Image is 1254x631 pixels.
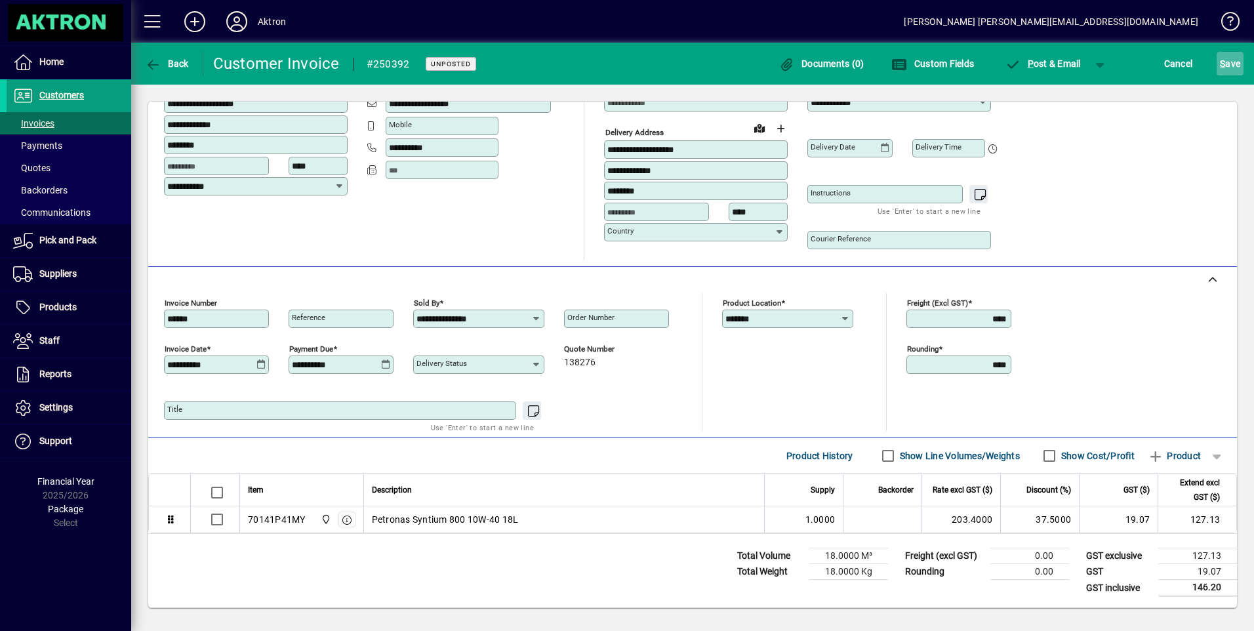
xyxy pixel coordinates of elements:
[1059,449,1135,462] label: Show Cost/Profit
[7,258,131,291] a: Suppliers
[899,548,990,564] td: Freight (excl GST)
[1141,444,1207,468] button: Product
[165,298,217,308] mat-label: Invoice number
[389,120,412,129] mat-label: Mobile
[811,234,871,243] mat-label: Courier Reference
[770,118,791,139] button: Choose address
[292,313,325,322] mat-label: Reference
[48,504,83,514] span: Package
[372,483,412,497] span: Description
[431,60,471,68] span: Unposted
[7,179,131,201] a: Backorders
[39,235,96,245] span: Pick and Pack
[142,52,192,75] button: Back
[13,185,68,195] span: Backorders
[567,313,615,322] mat-label: Order number
[990,548,1069,564] td: 0.00
[216,10,258,33] button: Profile
[39,268,77,279] span: Suppliers
[7,325,131,357] a: Staff
[416,359,467,368] mat-label: Delivery status
[990,564,1069,580] td: 0.00
[39,56,64,67] span: Home
[723,298,781,308] mat-label: Product location
[779,58,864,69] span: Documents (0)
[7,392,131,424] a: Settings
[811,483,835,497] span: Supply
[1148,445,1201,466] span: Product
[213,53,340,74] div: Customer Invoice
[39,335,60,346] span: Staff
[781,444,859,468] button: Product History
[786,445,853,466] span: Product History
[414,298,439,308] mat-label: Sold by
[367,54,410,75] div: #250392
[1220,58,1225,69] span: S
[749,117,770,138] a: View on map
[165,344,207,354] mat-label: Invoice date
[564,345,643,354] span: Quote number
[933,483,992,497] span: Rate excl GST ($)
[258,11,286,32] div: Aktron
[1005,58,1081,69] span: ost & Email
[878,483,914,497] span: Backorder
[7,201,131,224] a: Communications
[1164,53,1193,74] span: Cancel
[13,140,62,151] span: Payments
[1080,580,1158,596] td: GST inclusive
[1211,3,1238,45] a: Knowledge Base
[174,10,216,33] button: Add
[1026,483,1071,497] span: Discount (%)
[1079,506,1158,533] td: 19.07
[7,224,131,257] a: Pick and Pack
[39,402,73,413] span: Settings
[897,449,1020,462] label: Show Line Volumes/Weights
[289,344,333,354] mat-label: Payment due
[39,436,72,446] span: Support
[888,52,977,75] button: Custom Fields
[878,203,981,218] mat-hint: Use 'Enter' to start a new line
[39,302,77,312] span: Products
[809,564,888,580] td: 18.0000 Kg
[809,548,888,564] td: 18.0000 M³
[930,513,992,526] div: 203.4000
[1080,564,1158,580] td: GST
[248,483,264,497] span: Item
[7,358,131,391] a: Reports
[13,163,51,173] span: Quotes
[1220,53,1240,74] span: ave
[1000,506,1079,533] td: 37.5000
[13,207,91,218] span: Communications
[811,188,851,197] mat-label: Instructions
[7,291,131,324] a: Products
[607,226,634,235] mat-label: Country
[907,344,939,354] mat-label: Rounding
[39,369,71,379] span: Reports
[7,134,131,157] a: Payments
[372,513,519,526] span: Petronas Syntium 800 10W-40 18L
[37,476,94,487] span: Financial Year
[131,52,203,75] app-page-header-button: Back
[13,118,54,129] span: Invoices
[39,90,84,100] span: Customers
[1161,52,1196,75] button: Cancel
[916,142,961,152] mat-label: Delivery time
[1158,548,1237,564] td: 127.13
[904,11,1198,32] div: [PERSON_NAME] [PERSON_NAME][EMAIL_ADDRESS][DOMAIN_NAME]
[998,52,1087,75] button: Post & Email
[7,425,131,458] a: Support
[811,142,855,152] mat-label: Delivery date
[1080,548,1158,564] td: GST exclusive
[7,157,131,179] a: Quotes
[7,112,131,134] a: Invoices
[7,46,131,79] a: Home
[1123,483,1150,497] span: GST ($)
[145,58,189,69] span: Back
[776,52,868,75] button: Documents (0)
[899,564,990,580] td: Rounding
[805,513,836,526] span: 1.0000
[248,513,306,526] div: 70141P41MY
[1158,506,1236,533] td: 127.13
[731,564,809,580] td: Total Weight
[564,357,596,368] span: 138276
